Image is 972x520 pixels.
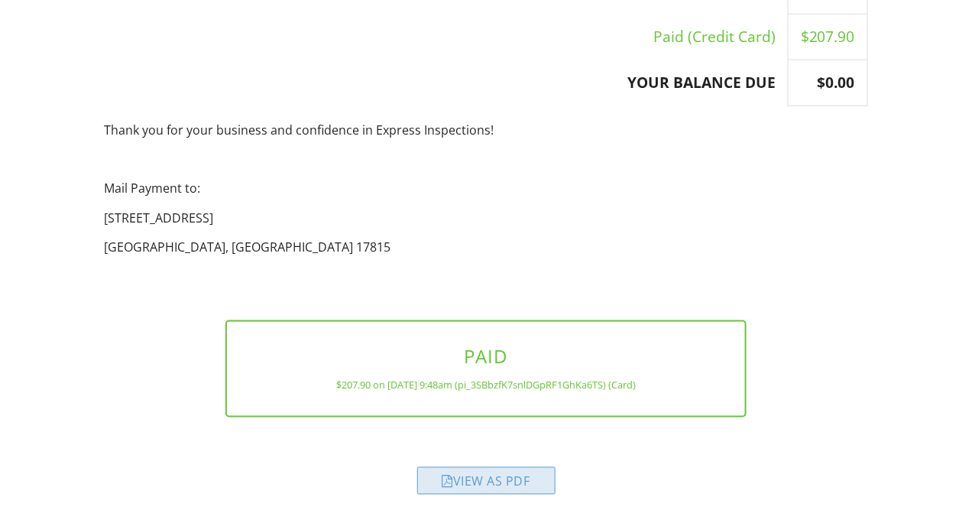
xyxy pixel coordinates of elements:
a: View as PDF [417,476,556,493]
td: $207.90 [788,14,867,60]
th: $0.00 [788,60,867,106]
p: Thank you for your business and confidence in Express Inspections! [104,122,868,138]
td: Paid (Credit Card) [105,14,789,60]
th: YOUR BALANCE DUE [105,60,789,106]
div: $207.90 on [DATE] 9:48am (pi_3SBbzfK7snlDGpRF1GhKa6TS) (Card) [251,379,721,392]
p: Mail Payment to: [104,180,868,197]
div: View as PDF [417,467,556,495]
h3: PAID [251,346,721,367]
p: [STREET_ADDRESS] [104,210,868,226]
p: [GEOGRAPHIC_DATA], [GEOGRAPHIC_DATA] 17815 [104,239,868,255]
